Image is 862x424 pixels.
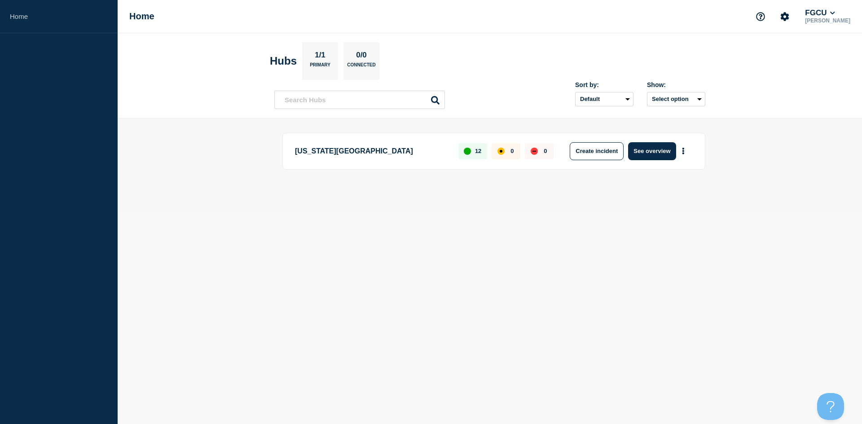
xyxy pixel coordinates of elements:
button: FGCU [803,9,837,17]
div: Show: [647,81,705,88]
h2: Hubs [270,55,297,67]
div: down [531,148,538,155]
button: More actions [677,143,689,159]
p: Connected [347,62,375,72]
iframe: Help Scout Beacon - Open [817,393,844,420]
input: Search Hubs [274,91,445,109]
p: 0 [510,148,514,154]
button: Support [751,7,770,26]
p: Primary [310,62,330,72]
div: up [464,148,471,155]
button: Account settings [775,7,794,26]
p: [PERSON_NAME] [803,17,852,24]
div: Sort by: [575,81,633,88]
p: 0/0 [353,51,370,62]
div: affected [497,148,505,155]
p: 0 [544,148,547,154]
button: Create incident [570,142,624,160]
p: [US_STATE][GEOGRAPHIC_DATA] [295,142,448,160]
p: 1/1 [312,51,329,62]
button: Select option [647,92,705,106]
p: 12 [475,148,481,154]
button: See overview [628,142,676,160]
h1: Home [129,11,154,22]
select: Sort by [575,92,633,106]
